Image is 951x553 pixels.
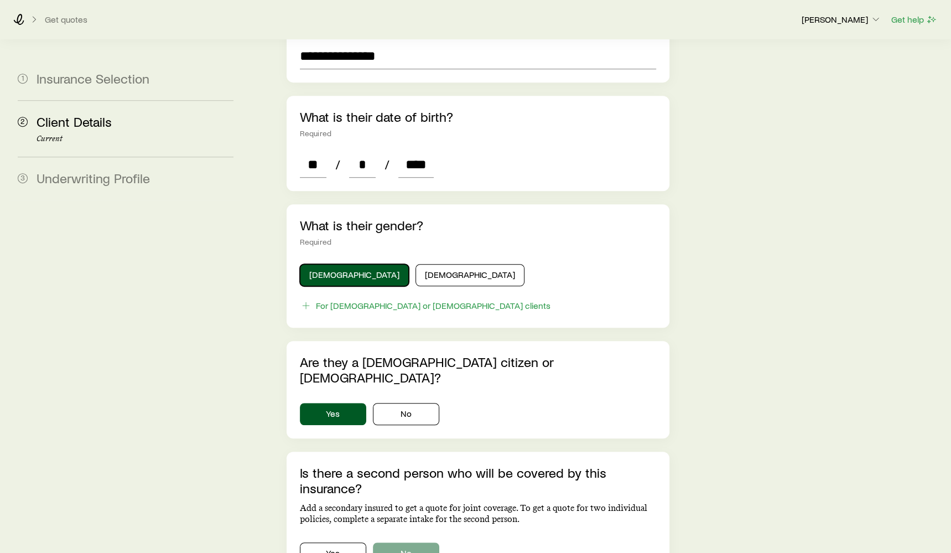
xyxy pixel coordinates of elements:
[300,129,656,138] div: Required
[801,13,882,27] button: [PERSON_NAME]
[891,13,938,26] button: Get help
[18,117,28,127] span: 2
[300,403,366,425] button: Yes
[331,157,345,172] span: /
[18,74,28,84] span: 1
[44,14,88,25] button: Get quotes
[300,299,551,312] button: For [DEMOGRAPHIC_DATA] or [DEMOGRAPHIC_DATA] clients
[300,354,656,385] p: Are they a [DEMOGRAPHIC_DATA] citizen or [DEMOGRAPHIC_DATA]?
[380,157,394,172] span: /
[373,403,439,425] button: No
[37,70,149,86] span: Insurance Selection
[300,264,409,286] button: [DEMOGRAPHIC_DATA]
[300,503,656,525] p: Add a secondary insured to get a quote for joint coverage. To get a quote for two individual poli...
[415,264,524,286] button: [DEMOGRAPHIC_DATA]
[300,237,656,246] div: Required
[300,218,656,233] p: What is their gender?
[37,170,150,186] span: Underwriting Profile
[316,300,550,311] div: For [DEMOGRAPHIC_DATA] or [DEMOGRAPHIC_DATA] clients
[18,173,28,183] span: 3
[37,135,233,143] p: Current
[37,113,112,130] span: Client Details
[300,465,656,496] p: Is there a second person who will be covered by this insurance?
[802,14,881,25] p: [PERSON_NAME]
[300,109,656,125] p: What is their date of birth?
